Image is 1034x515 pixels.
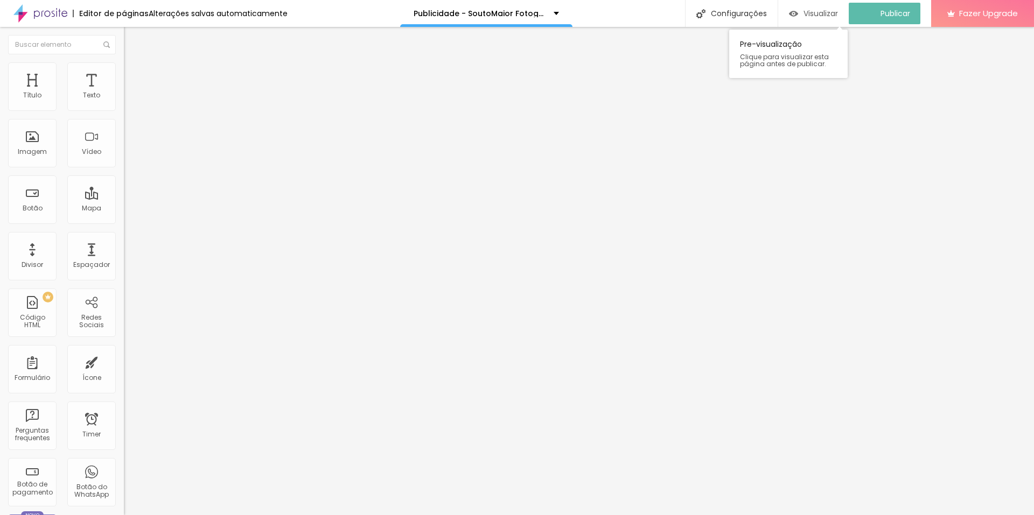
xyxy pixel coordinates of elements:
div: Código HTML [11,314,53,329]
p: Publicidade - SoutoMaior Fotografia [414,10,546,17]
div: Imagem [18,148,47,156]
div: Espaçador [73,261,110,269]
div: Texto [83,91,100,99]
div: Pre-visualização [729,30,848,78]
div: Botão [23,204,43,212]
span: Clique para visualizar esta página antes de publicar. [740,53,837,67]
div: Redes Sociais [70,314,113,329]
div: Ícone [82,374,101,382]
div: Editor de páginas [73,10,149,17]
div: Mapa [82,204,101,212]
div: Timer [82,431,101,438]
img: Icone [696,9,705,18]
div: Botão do WhatsApp [70,483,113,499]
div: Título [23,91,41,99]
div: Alterações salvas automaticamente [149,10,288,17]
div: Perguntas frequentes [11,427,53,442]
div: Divisor [22,261,43,269]
div: Botão de pagamento [11,481,53,496]
img: view-1.svg [789,9,798,18]
button: Visualizar [778,3,849,24]
div: Vídeo [82,148,101,156]
button: Publicar [849,3,920,24]
img: Icone [103,41,110,48]
input: Buscar elemento [8,35,116,54]
div: Formulário [15,374,50,382]
span: Fazer Upgrade [959,9,1018,18]
span: Visualizar [804,9,838,18]
span: Publicar [881,9,910,18]
iframe: Editor [124,27,1034,515]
